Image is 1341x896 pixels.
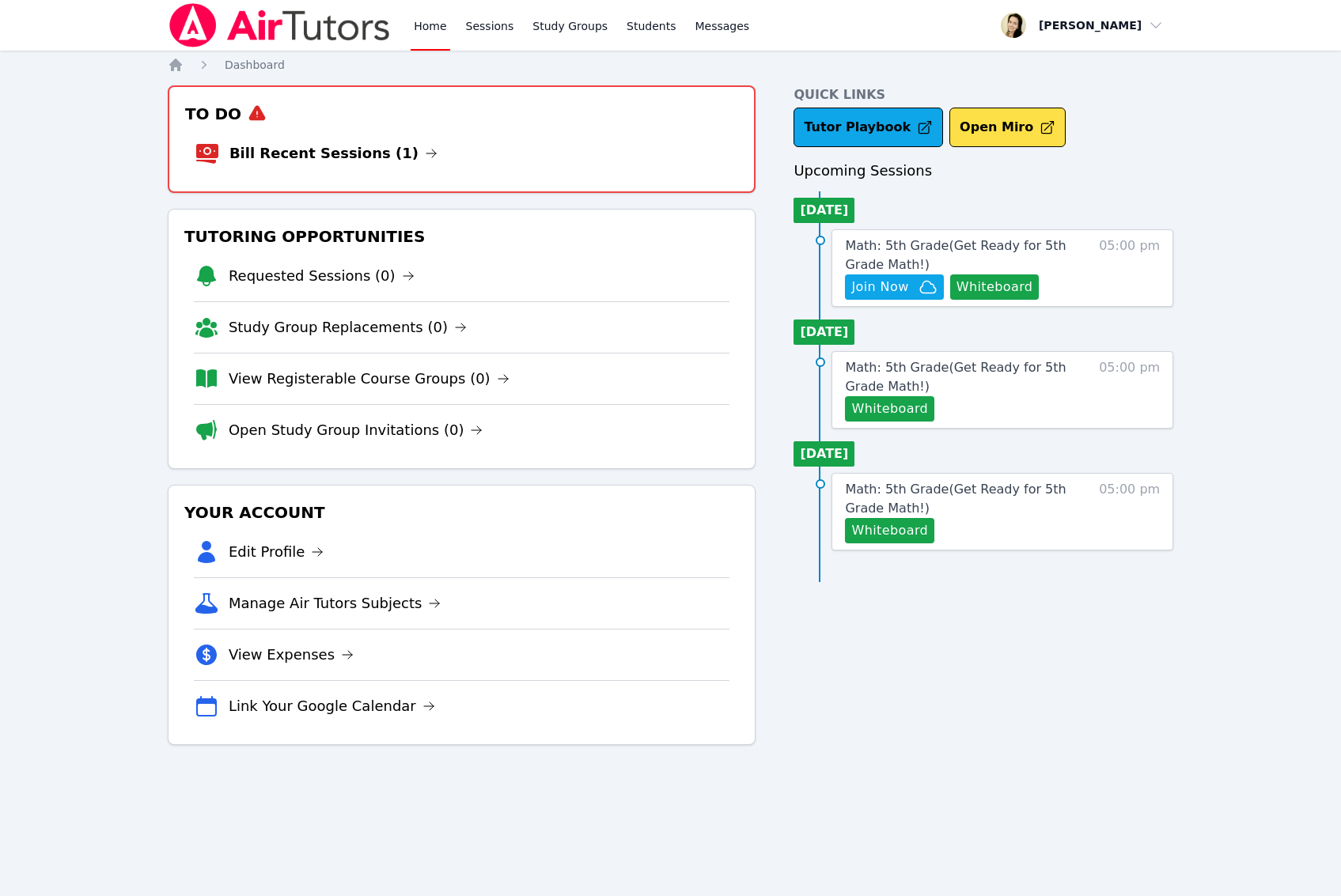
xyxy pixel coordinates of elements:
a: Open Study Group Invitations (0) [229,419,483,441]
li: [DATE] [794,319,854,345]
a: Tutor Playbook [794,108,943,147]
h4: Quick Links [794,85,1173,104]
span: 05:00 pm [1099,236,1160,300]
li: [DATE] [794,441,854,467]
li: [DATE] [794,198,854,223]
nav: Breadcrumb [168,57,1173,73]
a: View Registerable Course Groups (0) [229,368,510,390]
a: Dashboard [225,57,285,73]
span: 05:00 pm [1099,480,1160,543]
a: Edit Profile [229,541,324,563]
h3: To Do [182,100,742,128]
a: Math: 5th Grade(Get Ready for 5th Grade Math!) [845,236,1081,274]
button: Whiteboard [845,396,934,422]
span: Math: 5th Grade ( Get Ready for 5th Grade Math! ) [845,360,1066,394]
span: Messages [695,18,750,34]
span: Dashboard [225,59,285,71]
a: View Expenses [229,644,354,666]
button: Open Miro [949,108,1066,147]
span: 05:00 pm [1099,358,1160,422]
span: Math: 5th Grade ( Get Ready for 5th Grade Math! ) [845,482,1066,516]
span: Math: 5th Grade ( Get Ready for 5th Grade Math! ) [845,238,1066,272]
a: Link Your Google Calendar [229,695,435,717]
a: Requested Sessions (0) [229,265,415,287]
img: Air Tutors [168,3,392,47]
button: Whiteboard [845,518,934,543]
a: Math: 5th Grade(Get Ready for 5th Grade Math!) [845,358,1081,396]
h3: Upcoming Sessions [794,160,1173,182]
button: Whiteboard [950,274,1040,300]
span: Join Now [851,278,908,297]
a: Study Group Replacements (0) [229,316,467,338]
h3: Your Account [181,498,743,527]
a: Manage Air Tutors Subjects [229,592,441,614]
a: Math: 5th Grade(Get Ready for 5th Grade Math!) [845,480,1081,518]
h3: Tutoring Opportunities [181,222,743,251]
a: Bill Recent Sessions (1) [229,142,438,164]
button: Join Now [845,274,943,300]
